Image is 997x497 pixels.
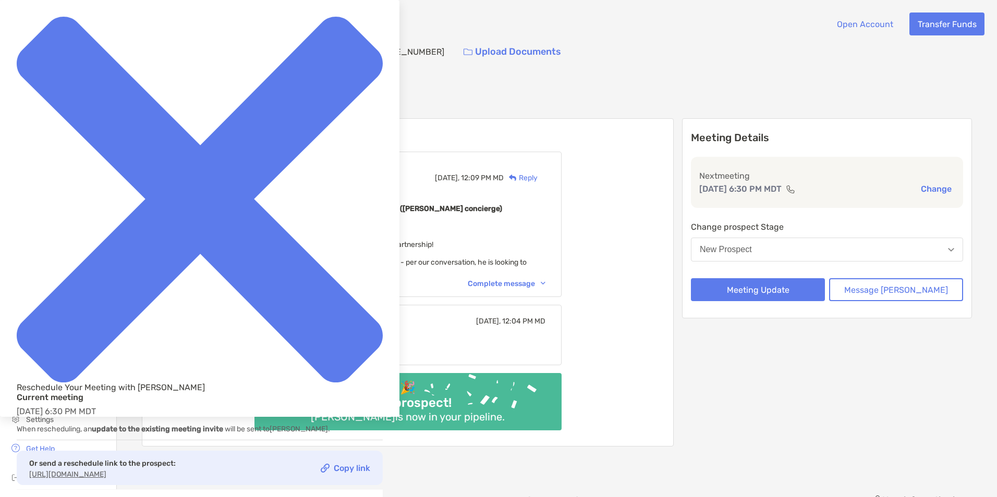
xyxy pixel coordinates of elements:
p: When rescheduling, an will be sent to [PERSON_NAME] . [17,423,383,436]
div: [DATE] 6:30 PM MDT [17,392,383,440]
img: close modal icon [17,17,383,382]
img: Copy link icon [321,464,330,473]
a: Copy link [321,464,370,473]
h4: Current meeting [17,392,383,402]
p: Or send a reschedule link to the prospect: [29,457,176,470]
div: Reschedule Your Meeting with [PERSON_NAME] [17,382,383,392]
b: update to the existing meeting invite [92,425,223,433]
